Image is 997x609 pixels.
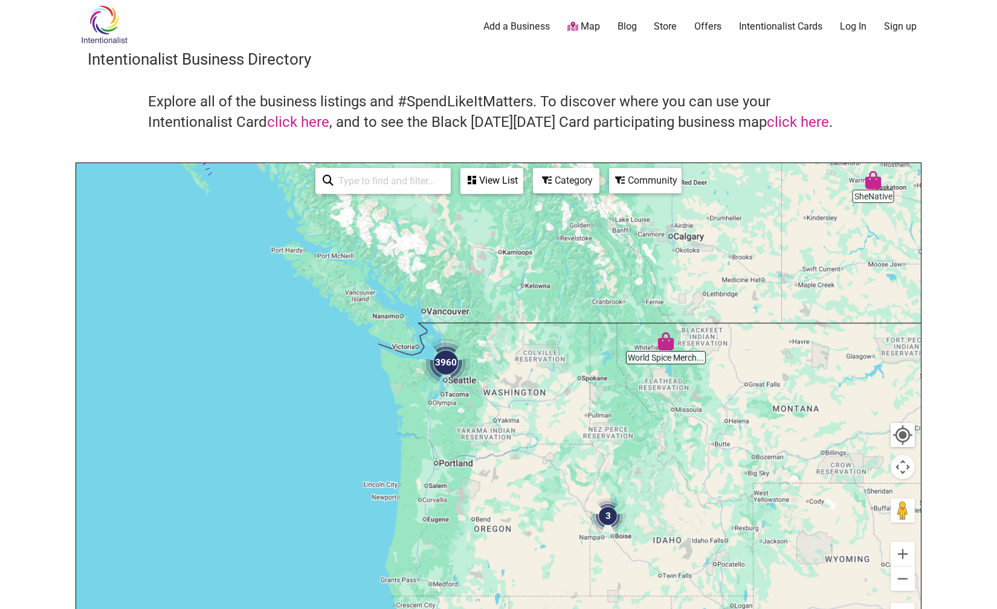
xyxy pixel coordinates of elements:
[884,20,917,33] a: Sign up
[654,20,677,33] a: Store
[891,542,915,566] button: Zoom in
[694,20,721,33] a: Offers
[739,20,822,33] a: Intentionalist Cards
[610,169,680,192] div: Community
[422,338,470,387] div: 3960
[618,20,637,33] a: Blog
[76,5,133,44] img: Intentionalist
[533,168,599,193] div: Filter by category
[483,20,550,33] a: Add a Business
[891,567,915,591] button: Zoom out
[567,20,600,34] a: Map
[590,498,626,534] div: 3
[148,92,849,132] h4: Explore all of the business listings and #SpendLikeItMatters. To discover where you can use your ...
[609,168,682,193] div: Filter by Community
[840,20,866,33] a: Log In
[462,169,522,192] div: View List
[891,455,915,479] button: Map camera controls
[534,169,598,192] div: Category
[460,168,523,194] div: See a list of the visible businesses
[267,114,329,130] a: click here
[767,114,829,130] a: click here
[657,332,675,350] div: World Spice Merchants
[88,48,909,70] h3: Intentionalist Business Directory
[864,171,882,189] div: SheNative
[315,168,451,194] div: Type to search and filter
[334,169,444,193] input: Type to find and filter...
[891,423,915,447] button: Your Location
[891,498,915,523] button: Drag Pegman onto the map to open Street View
